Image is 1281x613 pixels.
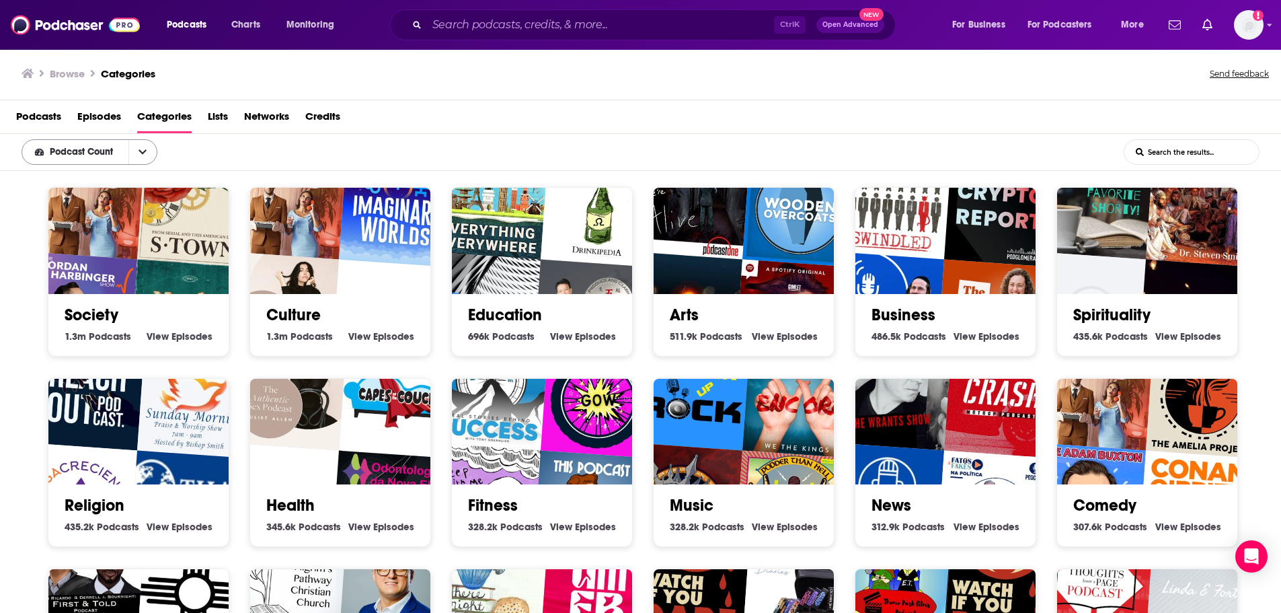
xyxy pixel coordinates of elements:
[1038,144,1154,260] img: Near death experience shorts by your favorite shorty!
[167,15,206,34] span: Podcasts
[541,151,656,267] img: Drinkipedia: A Tipsy Conversation Game
[208,106,228,133] span: Lists
[65,521,94,533] span: 435.2k
[373,330,414,342] span: Episodes
[1235,540,1268,573] div: Open Intercom Messenger
[1105,330,1148,342] span: Podcasts
[147,330,212,342] a: View Society Episodes
[550,330,572,342] span: View
[1073,521,1102,533] span: 307.6k
[742,151,858,267] img: Wooden Overcoats
[11,12,140,38] img: Podchaser - Follow, Share and Rate Podcasts
[266,521,341,533] a: 345.6k Health Podcasts
[244,106,289,133] span: Networks
[30,144,145,260] img: Your Mom & Dad
[1073,521,1147,533] a: 307.6k Comedy Podcasts
[904,330,946,342] span: Podcasts
[700,330,742,342] span: Podcasts
[137,342,253,458] img: Sunday Morning Praise Radio
[944,151,1060,267] div: Daily Crypto Report
[77,106,121,133] a: Episodes
[1038,334,1154,450] div: Your Mom & Dad
[1163,13,1186,36] a: Show notifications dropdown
[871,330,901,342] span: 486.5k
[670,330,697,342] span: 511.9k
[1234,10,1264,40] button: Show profile menu
[1073,495,1136,515] a: Comedy
[468,305,542,325] a: Education
[541,342,656,458] div: Girls on wheels
[373,521,414,533] span: Episodes
[1155,330,1177,342] span: View
[1155,521,1221,533] a: View Comedy Episodes
[837,144,952,260] img: Swindled
[157,14,224,36] button: open menu
[871,495,911,515] a: News
[305,106,340,133] span: Credits
[1112,14,1161,36] button: open menu
[16,106,61,133] a: Podcasts
[1206,65,1273,83] button: Send feedback
[635,144,750,260] img: We're Alive
[299,521,341,533] span: Podcasts
[65,330,131,342] a: 1.3m Society Podcasts
[1073,330,1148,342] a: 435.6k Spirituality Podcasts
[952,15,1005,34] span: For Business
[50,67,85,80] h3: Browse
[1019,14,1112,36] button: open menu
[339,342,455,458] img: Capes On the Couch - Where Comics Get Counseling
[1146,151,1261,267] img: Solomon's Porch
[575,521,616,533] span: Episodes
[954,330,1019,342] a: View Business Episodes
[943,14,1022,36] button: open menu
[871,521,900,533] span: 312.9k
[752,521,818,533] a: View Music Episodes
[954,521,1019,533] a: View News Episodes
[147,521,169,533] span: View
[65,521,139,533] a: 435.2k Religion Podcasts
[1146,342,1261,458] img: The Amelia Project
[670,305,699,325] a: Arts
[1180,521,1221,533] span: Episodes
[837,334,952,450] img: The Wrants Show
[468,521,543,533] a: 328.2k Fitness Podcasts
[492,330,535,342] span: Podcasts
[1197,13,1218,36] a: Show notifications dropdown
[223,14,268,36] a: Charts
[550,521,572,533] span: View
[65,330,86,342] span: 1.3m
[266,330,288,342] span: 1.3m
[266,495,315,515] a: Health
[348,521,414,533] a: View Health Episodes
[1027,15,1092,34] span: For Podcasters
[65,305,118,325] a: Society
[944,342,1060,458] img: Crash MotoGP Podcast
[348,330,414,342] a: View Culture Episodes
[50,147,118,157] span: Podcast Count
[1180,330,1221,342] span: Episodes
[231,334,347,450] div: Authentic Sex with Juliet Allen
[339,151,455,267] img: Imaginary Worlds
[348,330,371,342] span: View
[1234,10,1264,40] span: Logged in as Tessarossi87
[65,495,124,515] a: Religion
[290,330,333,342] span: Podcasts
[635,334,750,450] div: Growin' Up Rock
[500,521,543,533] span: Podcasts
[871,521,945,533] a: 312.9k News Podcasts
[670,495,713,515] a: Music
[978,521,1019,533] span: Episodes
[231,144,347,260] img: Your Mom & Dad
[137,151,253,267] img: S-Town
